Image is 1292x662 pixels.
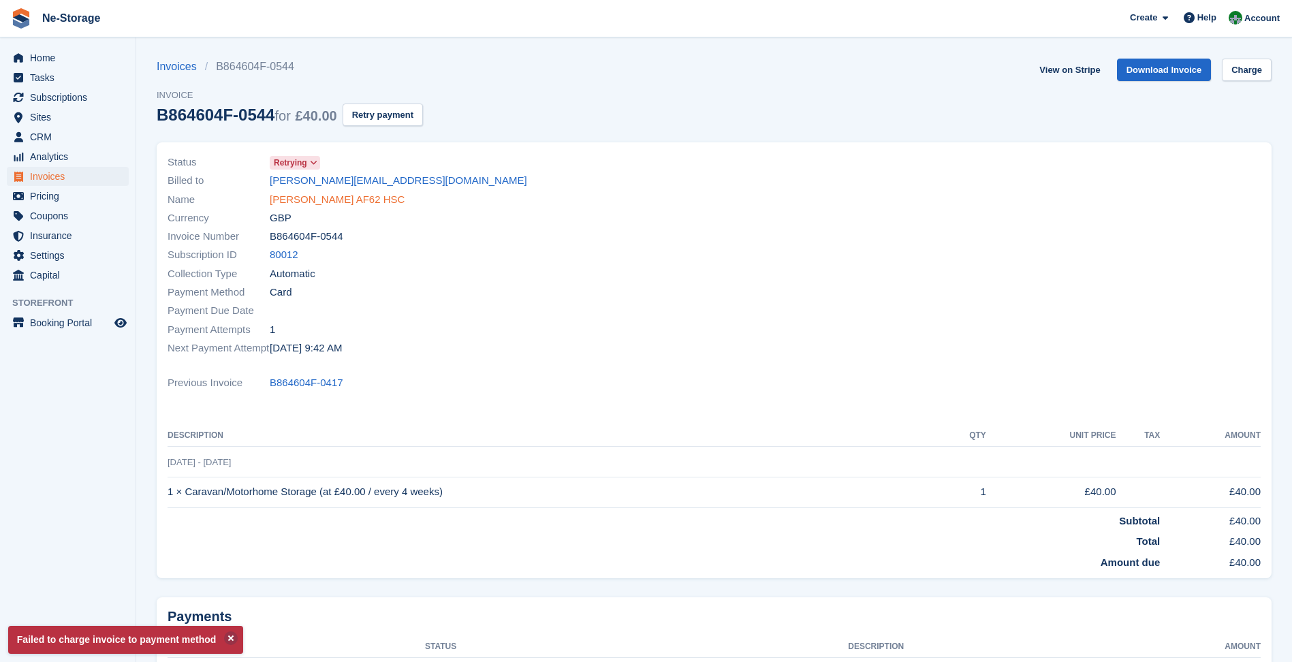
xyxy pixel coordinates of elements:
[168,322,270,338] span: Payment Attempts
[270,173,527,189] a: [PERSON_NAME][EMAIL_ADDRESS][DOMAIN_NAME]
[270,341,342,356] time: 2025-08-20 08:42:16 UTC
[168,341,270,356] span: Next Payment Attempt
[270,266,315,282] span: Automatic
[30,313,112,332] span: Booking Portal
[1160,477,1261,507] td: £40.00
[939,425,986,447] th: QTY
[1117,59,1212,81] a: Download Invoice
[7,206,129,225] a: menu
[168,608,1261,625] h2: Payments
[168,425,939,447] th: Description
[157,106,337,124] div: B864604F-0544
[30,108,112,127] span: Sites
[168,375,270,391] span: Previous Invoice
[7,147,129,166] a: menu
[939,477,986,507] td: 1
[30,127,112,146] span: CRM
[1160,550,1261,571] td: £40.00
[1144,636,1261,658] th: Amount
[30,48,112,67] span: Home
[1101,556,1161,568] strong: Amount due
[1160,507,1261,529] td: £40.00
[270,192,405,208] a: [PERSON_NAME] AF62 HSC
[1160,529,1261,550] td: £40.00
[7,68,129,87] a: menu
[30,68,112,87] span: Tasks
[1197,11,1216,25] span: Help
[168,173,270,189] span: Billed to
[1160,425,1261,447] th: Amount
[270,322,275,338] span: 1
[848,636,1144,658] th: Description
[168,229,270,245] span: Invoice Number
[30,226,112,245] span: Insurance
[7,108,129,127] a: menu
[168,192,270,208] span: Name
[37,7,106,29] a: Ne-Storage
[274,108,290,123] span: for
[1116,425,1161,447] th: Tax
[7,167,129,186] a: menu
[30,187,112,206] span: Pricing
[168,210,270,226] span: Currency
[1119,515,1160,526] strong: Subtotal
[11,8,31,29] img: stora-icon-8386f47178a22dfd0bd8f6a31ec36ba5ce8667c1dd55bd0f319d3a0aa187defe.svg
[168,636,425,658] th: Created On
[1222,59,1272,81] a: Charge
[270,375,343,391] a: B864604F-0417
[7,246,129,265] a: menu
[12,296,136,310] span: Storefront
[295,108,336,123] span: £40.00
[157,89,423,102] span: Invoice
[112,315,129,331] a: Preview store
[7,266,129,285] a: menu
[425,636,848,658] th: Status
[1130,11,1157,25] span: Create
[168,457,231,467] span: [DATE] - [DATE]
[30,246,112,265] span: Settings
[7,313,129,332] a: menu
[168,477,939,507] td: 1 × Caravan/Motorhome Storage (at £40.00 / every 4 weeks)
[157,59,423,75] nav: breadcrumbs
[168,266,270,282] span: Collection Type
[30,167,112,186] span: Invoices
[30,88,112,107] span: Subscriptions
[30,206,112,225] span: Coupons
[30,266,112,285] span: Capital
[7,187,129,206] a: menu
[270,285,292,300] span: Card
[1244,12,1280,25] span: Account
[7,48,129,67] a: menu
[270,210,292,226] span: GBP
[168,155,270,170] span: Status
[168,285,270,300] span: Payment Method
[30,147,112,166] span: Analytics
[270,155,320,170] a: Retrying
[7,127,129,146] a: menu
[986,477,1116,507] td: £40.00
[157,59,205,75] a: Invoices
[7,226,129,245] a: menu
[270,229,343,245] span: B864604F-0544
[1137,535,1161,547] strong: Total
[168,303,270,319] span: Payment Due Date
[270,247,298,263] a: 80012
[986,425,1116,447] th: Unit Price
[8,626,243,654] p: Failed to charge invoice to payment method
[343,104,423,126] button: Retry payment
[1229,11,1242,25] img: Charlotte Nesbitt
[274,157,307,169] span: Retrying
[7,88,129,107] a: menu
[168,247,270,263] span: Subscription ID
[1034,59,1105,81] a: View on Stripe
